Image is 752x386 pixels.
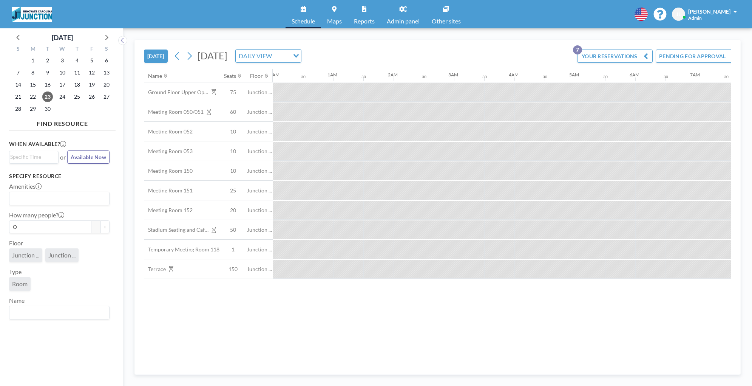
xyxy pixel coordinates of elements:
[246,128,273,135] span: Junction ...
[72,91,82,102] span: Thursday, September 25, 2025
[422,74,426,79] div: 30
[246,207,273,214] span: Junction ...
[52,32,73,43] div: [DATE]
[361,74,366,79] div: 30
[246,109,273,115] span: Junction ...
[13,91,23,102] span: Sunday, September 21, 2025
[603,74,608,79] div: 30
[42,79,53,90] span: Tuesday, September 16, 2025
[9,117,116,127] h4: FIND RESOURCE
[292,18,315,24] span: Schedule
[267,72,279,78] div: 12AM
[9,211,64,219] label: How many people?
[9,183,42,190] label: Amenities
[577,50,653,63] button: YOUR RESERVATIONS7
[220,207,246,214] span: 20
[388,72,398,78] div: 2AM
[236,50,301,62] div: Search for option
[144,89,208,96] span: Ground Floor Upper Open Area
[482,74,487,79] div: 30
[9,297,25,304] label: Name
[387,18,420,24] span: Admin panel
[144,128,193,135] span: Meeting Room 052
[9,306,109,319] div: Search for option
[71,154,106,160] span: Available Now
[42,67,53,78] span: Tuesday, September 9, 2025
[220,187,246,194] span: 25
[573,45,582,54] p: 7
[10,308,105,318] input: Search for option
[250,73,263,79] div: Floor
[144,226,208,233] span: Stadium Seating and Cafe area
[9,192,109,205] div: Search for option
[220,167,246,174] span: 10
[100,220,110,233] button: +
[509,72,519,78] div: 4AM
[246,187,273,194] span: Junction ...
[9,173,110,180] h3: Specify resource
[688,15,702,21] span: Admin
[148,73,162,79] div: Name
[84,45,99,54] div: F
[354,18,375,24] span: Reports
[13,79,23,90] span: Sunday, September 14, 2025
[237,51,273,61] span: DAILY VIEW
[28,67,38,78] span: Monday, September 8, 2025
[724,74,729,79] div: 30
[28,55,38,66] span: Monday, September 1, 2025
[48,251,76,259] span: Junction ...
[448,72,458,78] div: 3AM
[220,128,246,135] span: 10
[656,50,740,63] button: PENDING FOR APPROVAL
[246,226,273,233] span: Junction ...
[246,266,273,273] span: Junction ...
[13,104,23,114] span: Sunday, September 28, 2025
[301,74,306,79] div: 30
[57,79,68,90] span: Wednesday, September 17, 2025
[57,55,68,66] span: Wednesday, September 3, 2025
[220,246,246,253] span: 1
[28,79,38,90] span: Monday, September 15, 2025
[60,153,66,161] span: or
[144,167,193,174] span: Meeting Room 150
[67,150,110,164] button: Available Now
[198,50,227,61] span: [DATE]
[220,89,246,96] span: 75
[144,50,168,63] button: [DATE]
[224,73,236,79] div: Seats
[55,45,70,54] div: W
[246,246,273,253] span: Junction ...
[246,167,273,174] span: Junction ...
[99,45,114,54] div: S
[42,91,53,102] span: Tuesday, September 23, 2025
[220,148,246,155] span: 10
[101,91,112,102] span: Saturday, September 27, 2025
[274,51,289,61] input: Search for option
[28,91,38,102] span: Monday, September 22, 2025
[543,74,547,79] div: 30
[144,207,193,214] span: Meeting Room 152
[144,187,193,194] span: Meeting Room 151
[101,67,112,78] span: Saturday, September 13, 2025
[10,194,105,203] input: Search for option
[12,7,52,22] img: organization-logo
[220,109,246,115] span: 60
[57,67,68,78] span: Wednesday, September 10, 2025
[630,72,639,78] div: 6AM
[72,55,82,66] span: Thursday, September 4, 2025
[144,246,219,253] span: Temporary Meeting Room 118
[327,18,342,24] span: Maps
[72,79,82,90] span: Thursday, September 18, 2025
[86,67,97,78] span: Friday, September 12, 2025
[40,45,55,54] div: T
[144,148,193,155] span: Meeting Room 053
[13,67,23,78] span: Sunday, September 7, 2025
[101,55,112,66] span: Saturday, September 6, 2025
[57,91,68,102] span: Wednesday, September 24, 2025
[12,251,39,259] span: Junction ...
[42,104,53,114] span: Tuesday, September 30, 2025
[246,148,273,155] span: Junction ...
[101,79,112,90] span: Saturday, September 20, 2025
[144,266,166,273] span: Terrace
[86,91,97,102] span: Friday, September 26, 2025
